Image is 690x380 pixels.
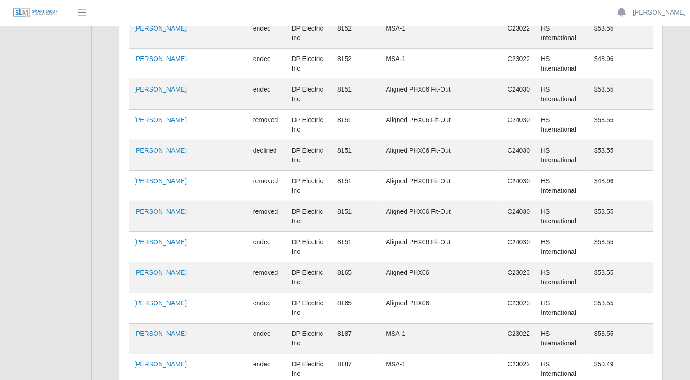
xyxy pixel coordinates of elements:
td: 8165 [332,293,380,324]
td: HS International [535,140,589,171]
td: HS International [535,232,589,262]
td: $53.55 [588,18,653,49]
td: ended [248,49,286,79]
td: ended [248,79,286,110]
td: Aligned PHX06 Fit-Out [380,110,502,140]
td: 8151 [332,232,380,262]
td: $53.55 [588,293,653,324]
td: DP Electric Inc [286,140,332,171]
td: C23023 [502,262,535,293]
td: DP Electric Inc [286,201,332,232]
td: C23022 [502,18,535,49]
a: [PERSON_NAME] [134,269,187,276]
td: DP Electric Inc [286,18,332,49]
td: 8152 [332,49,380,79]
td: HS International [535,262,589,293]
td: MSA-1 [380,18,502,49]
a: [PERSON_NAME] [134,147,187,154]
td: HS International [535,293,589,324]
a: [PERSON_NAME] [633,8,685,17]
td: DP Electric Inc [286,324,332,354]
td: ended [248,18,286,49]
a: [PERSON_NAME] [134,238,187,246]
td: ended [248,324,286,354]
td: 8151 [332,79,380,110]
td: HS International [535,201,589,232]
td: DP Electric Inc [286,171,332,201]
a: [PERSON_NAME] [134,330,187,337]
td: declined [248,140,286,171]
td: DP Electric Inc [286,262,332,293]
td: C23022 [502,49,535,79]
td: $53.55 [588,140,653,171]
td: C24030 [502,232,535,262]
a: [PERSON_NAME] [134,360,187,368]
td: C24030 [502,79,535,110]
td: Aligned PHX06 Fit-Out [380,140,502,171]
a: [PERSON_NAME] [134,177,187,185]
td: 8152 [332,18,380,49]
td: Aligned PHX06 Fit-Out [380,232,502,262]
img: SLM Logo [13,8,58,18]
a: [PERSON_NAME] [134,299,187,307]
td: DP Electric Inc [286,110,332,140]
td: MSA-1 [380,324,502,354]
td: C23022 [502,324,535,354]
td: DP Electric Inc [286,232,332,262]
td: HS International [535,171,589,201]
td: removed [248,262,286,293]
td: removed [248,201,286,232]
td: 8151 [332,201,380,232]
td: $53.55 [588,110,653,140]
td: 8165 [332,262,380,293]
a: [PERSON_NAME] [134,86,187,93]
td: $53.55 [588,232,653,262]
td: HS International [535,79,589,110]
td: DP Electric Inc [286,49,332,79]
a: [PERSON_NAME] [134,55,187,62]
td: HS International [535,110,589,140]
td: $53.55 [588,201,653,232]
td: ended [248,293,286,324]
td: $53.55 [588,324,653,354]
td: Aligned PHX06 Fit-Out [380,201,502,232]
td: 8151 [332,171,380,201]
td: ended [248,232,286,262]
td: Aligned PHX06 Fit-Out [380,79,502,110]
td: Aligned PHX06 [380,262,502,293]
td: C24030 [502,201,535,232]
td: DP Electric Inc [286,79,332,110]
td: $48.96 [588,171,653,201]
td: HS International [535,49,589,79]
td: 8187 [332,324,380,354]
td: Aligned PHX06 [380,293,502,324]
td: Aligned PHX06 Fit-Out [380,171,502,201]
td: DP Electric Inc [286,293,332,324]
td: HS International [535,18,589,49]
td: 8151 [332,110,380,140]
td: HS International [535,324,589,354]
td: MSA-1 [380,49,502,79]
td: $53.55 [588,262,653,293]
td: $48.96 [588,49,653,79]
a: [PERSON_NAME] [134,208,187,215]
td: C24030 [502,140,535,171]
td: 8151 [332,140,380,171]
a: [PERSON_NAME] [134,116,187,123]
td: removed [248,171,286,201]
td: removed [248,110,286,140]
td: $53.55 [588,79,653,110]
td: C24030 [502,110,535,140]
td: C23023 [502,293,535,324]
a: [PERSON_NAME] [134,25,187,32]
td: C24030 [502,171,535,201]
